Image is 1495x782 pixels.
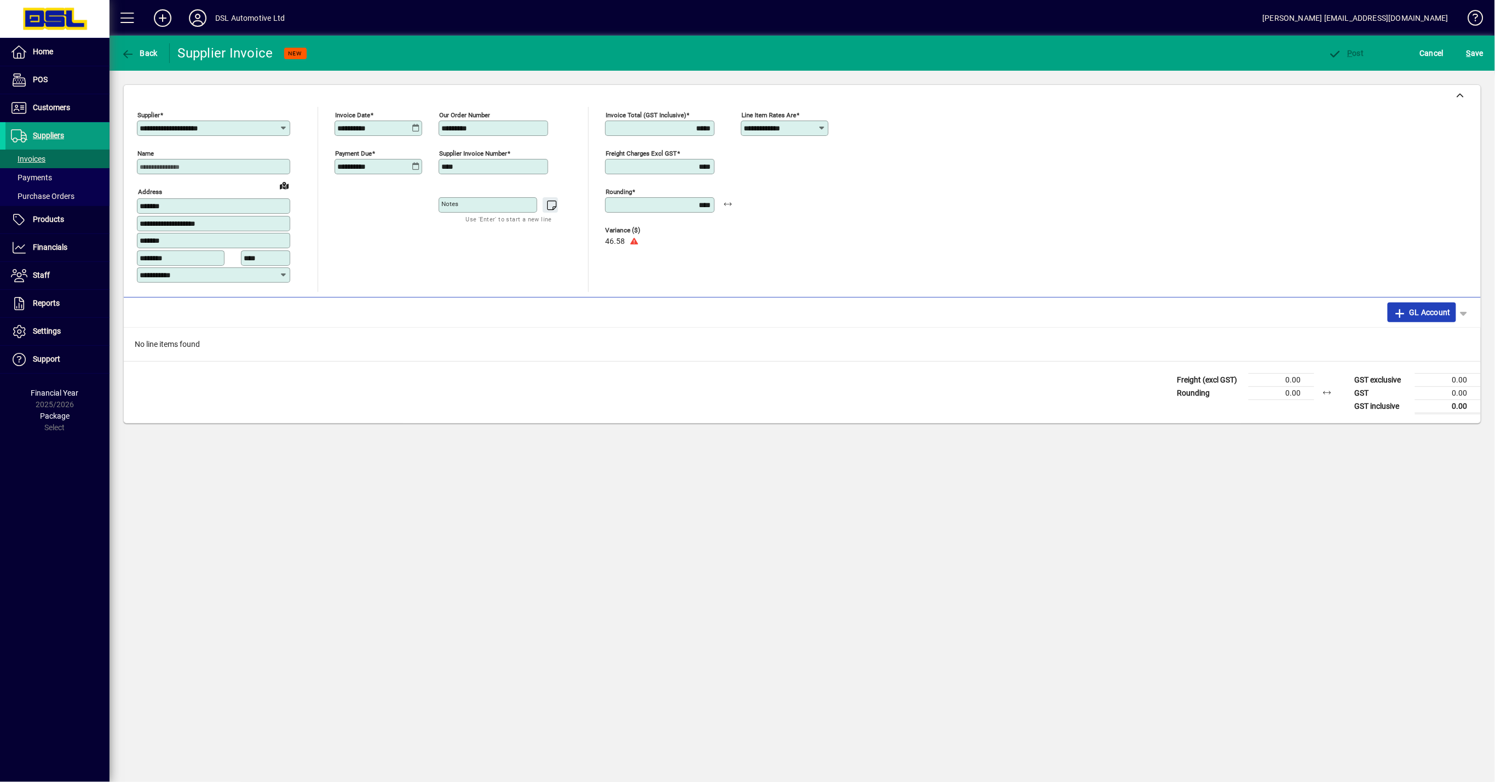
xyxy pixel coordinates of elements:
a: Knowledge Base [1459,2,1481,38]
a: Financials [5,234,110,261]
a: POS [5,66,110,94]
span: Purchase Orders [11,192,74,201]
span: 46.58 [605,237,625,246]
div: [PERSON_NAME] [EMAIL_ADDRESS][DOMAIN_NAME] [1263,9,1448,27]
button: Add [145,8,180,28]
span: Financials [33,243,67,252]
mat-label: Invoice Total (GST inclusive) [606,111,686,119]
span: Support [33,355,60,363]
mat-label: Notes [441,200,458,208]
span: Financial Year [31,389,79,397]
div: Supplier Invoice [178,44,273,62]
span: Settings [33,327,61,335]
span: NEW [289,50,302,57]
td: GST inclusive [1349,399,1415,413]
button: GL Account [1388,302,1456,322]
button: Back [118,43,160,63]
span: POS [33,75,48,84]
a: Payments [5,168,110,187]
mat-label: Rounding [606,188,632,196]
a: Staff [5,262,110,289]
span: Staff [33,271,50,279]
span: S [1467,49,1471,58]
td: 0.00 [1415,386,1481,399]
div: DSL Automotive Ltd [215,9,285,27]
span: ave [1467,44,1484,62]
span: Package [40,412,70,420]
a: Purchase Orders [5,187,110,206]
span: GL Account [1393,304,1451,321]
mat-label: Freight charges excl GST [606,150,677,157]
a: Support [5,346,110,373]
span: Invoices [11,155,45,163]
td: GST [1349,386,1415,399]
mat-hint: Use 'Enter' to start a new line [466,213,552,225]
span: Products [33,215,64,224]
td: GST exclusive [1349,373,1415,386]
td: Rounding [1172,386,1249,399]
div: No line items found [124,328,1481,361]
span: Suppliers [33,131,64,140]
button: Profile [180,8,215,28]
td: 0.00 [1415,373,1481,386]
mat-label: Payment due [335,150,372,157]
mat-label: Supplier [137,111,160,119]
span: Customers [33,103,70,112]
button: Save [1464,43,1486,63]
mat-label: Name [137,150,154,157]
span: Cancel [1420,44,1444,62]
td: 0.00 [1415,399,1481,413]
span: Back [121,49,158,58]
span: Payments [11,173,52,182]
a: Settings [5,318,110,345]
span: Reports [33,299,60,307]
td: Freight (excl GST) [1172,373,1249,386]
a: View on map [275,176,293,194]
mat-label: Line item rates are [741,111,796,119]
a: Invoices [5,150,110,168]
button: Cancel [1417,43,1447,63]
td: 0.00 [1249,373,1314,386]
a: Home [5,38,110,66]
a: Customers [5,94,110,122]
span: Home [33,47,53,56]
span: P [1348,49,1353,58]
a: Reports [5,290,110,317]
app-page-header-button: Back [110,43,170,63]
a: Products [5,206,110,233]
mat-label: Supplier invoice number [439,150,507,157]
span: ost [1329,49,1364,58]
td: 0.00 [1249,386,1314,399]
button: Post [1326,43,1367,63]
span: Variance ($) [605,227,671,234]
mat-label: Invoice date [335,111,370,119]
mat-label: Our order number [439,111,490,119]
